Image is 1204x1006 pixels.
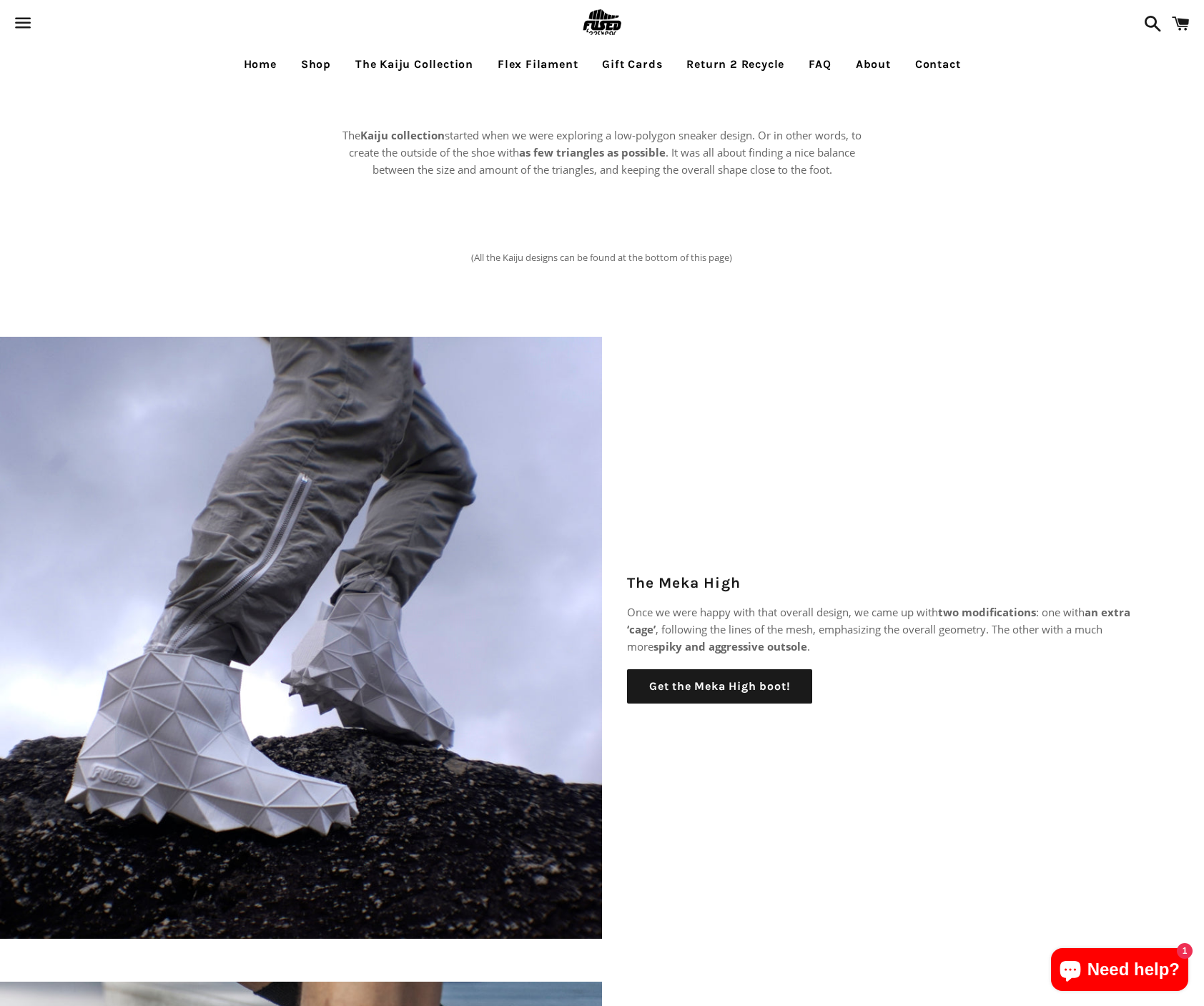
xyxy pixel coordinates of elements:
inbox-online-store-chat: Shopify online store chat [1047,948,1193,995]
strong: as few triangles as possible [519,145,666,159]
strong: spiky and aggressive outsole [653,639,807,654]
a: Flex Filament [487,46,588,82]
h2: The Meka High [627,573,1135,593]
p: Once we were happy with that overall design, we came up with : one with , following the lines of ... [627,603,1135,655]
a: FAQ [798,46,842,82]
a: Gift Cards [591,46,673,82]
p: The started when we were exploring a low-polygon sneaker design. Or in other words, to create the... [337,127,867,178]
strong: Kaiju collection [360,128,445,142]
strong: two modifications [938,605,1036,619]
a: Shop [290,46,342,82]
a: About [845,46,902,82]
a: Return 2 Recycle [676,46,795,82]
p: (All the Kaiju designs can be found at the bottom of this page) [429,235,774,280]
a: Home [233,46,287,82]
a: Contact [904,46,972,82]
a: Get the Meka High boot! [627,669,812,704]
a: The Kaiju Collection [345,46,484,82]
